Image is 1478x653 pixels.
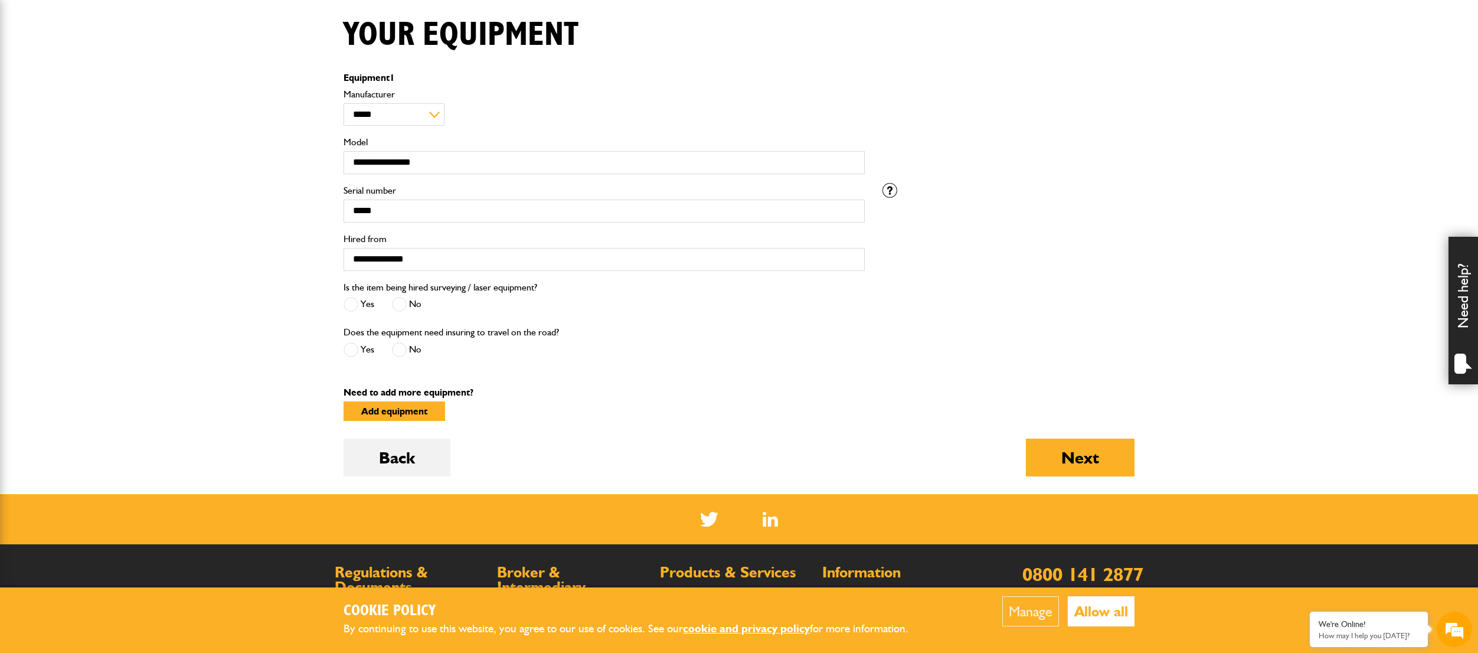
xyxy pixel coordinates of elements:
[344,234,865,244] label: Hired from
[61,66,198,81] div: Chat with us now
[1068,596,1134,626] button: Allow all
[15,144,215,170] input: Enter your email address
[20,66,50,82] img: d_20077148190_company_1631870298795_20077148190
[344,186,865,195] label: Serial number
[683,622,810,635] a: cookie and privacy policy
[1002,596,1059,626] button: Manage
[194,6,222,34] div: Minimize live chat window
[1319,631,1419,640] p: How may I help you today?
[497,565,648,595] h2: Broker & Intermediary
[390,72,395,83] span: 1
[344,138,865,147] label: Model
[15,179,215,205] input: Enter your phone number
[344,15,578,55] h1: Your equipment
[1022,563,1143,586] a: 0800 141 2877
[763,512,779,527] img: Linked In
[1448,237,1478,384] div: Need help?
[344,328,559,337] label: Does the equipment need insuring to travel on the road?
[1319,619,1419,629] div: We're Online!
[15,214,215,354] textarea: Type your message and hit 'Enter'
[335,565,485,595] h2: Regulations & Documents
[344,439,450,476] button: Back
[700,512,718,527] img: Twitter
[344,283,537,292] label: Is the item being hired surveying / laser equipment?
[1026,439,1134,476] button: Next
[344,73,865,83] p: Equipment
[392,342,421,357] label: No
[822,565,973,580] h2: Information
[344,388,1134,397] p: Need to add more equipment?
[344,342,374,357] label: Yes
[15,109,215,135] input: Enter your last name
[660,565,810,580] h2: Products & Services
[392,297,421,312] label: No
[161,364,214,380] em: Start Chat
[344,401,445,421] button: Add equipment
[344,90,865,99] label: Manufacturer
[344,297,374,312] label: Yes
[344,602,928,621] h2: Cookie Policy
[763,512,779,527] a: LinkedIn
[344,620,928,638] p: By continuing to use this website, you agree to our use of cookies. See our for more information.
